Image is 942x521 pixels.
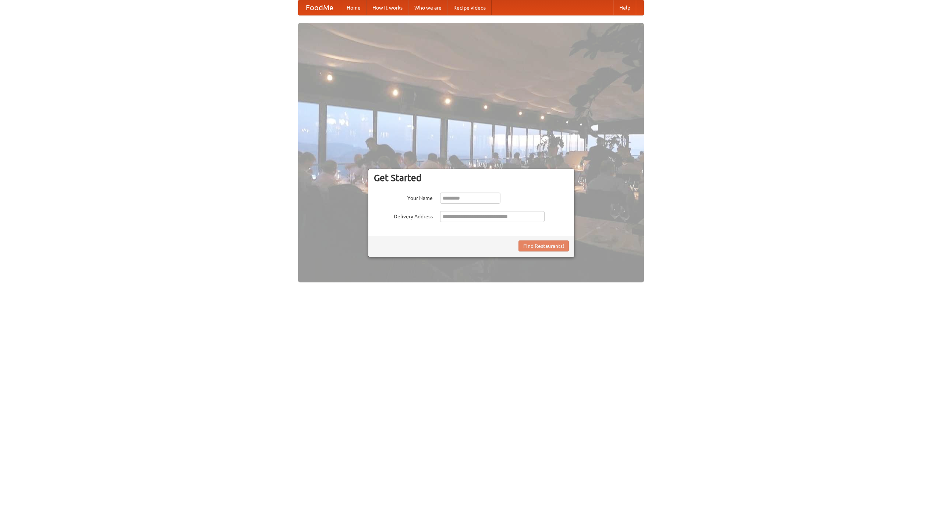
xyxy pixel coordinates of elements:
label: Delivery Address [374,211,433,220]
a: Home [341,0,366,15]
a: How it works [366,0,408,15]
button: Find Restaurants! [518,240,569,251]
a: FoodMe [298,0,341,15]
a: Help [613,0,636,15]
h3: Get Started [374,172,569,183]
label: Your Name [374,193,433,202]
a: Recipe videos [447,0,492,15]
a: Who we are [408,0,447,15]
